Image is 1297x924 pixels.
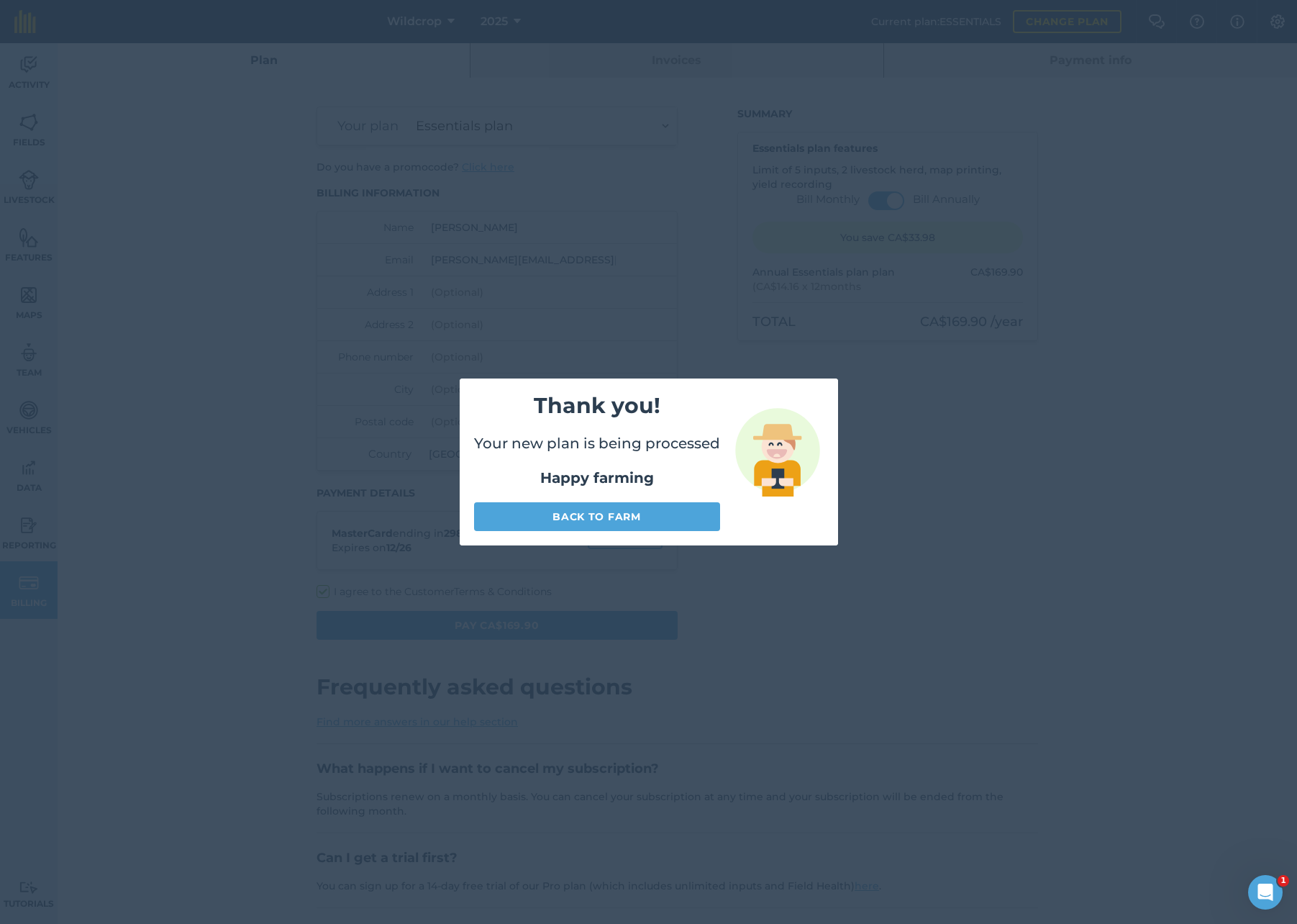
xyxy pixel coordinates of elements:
[540,469,654,486] strong: Happy farming
[474,433,720,453] p: Your new plan is being processed
[732,404,824,497] img: svg+xml;base64,PD94bWwgdmVyc2lvbj0iMS4wIiBlbmNvZGluZz0idXRmLTgiPz4KPCEtLSBHZW5lcmF0b3I6IEFkb2JlIE...
[1248,875,1283,910] iframe: Intercom live chat
[1278,875,1289,887] span: 1
[474,393,720,419] h2: Thank you!
[474,502,720,531] a: Back to farm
